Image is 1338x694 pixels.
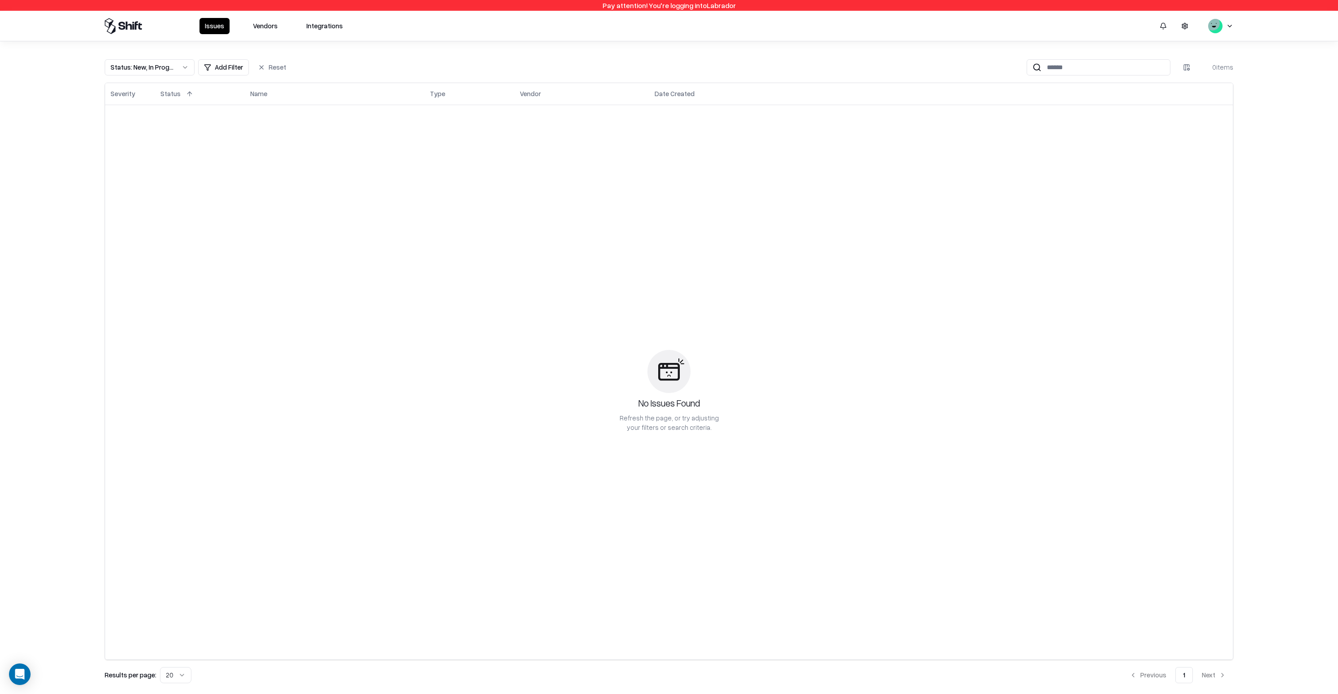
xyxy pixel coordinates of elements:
[111,89,135,98] div: Severity
[250,89,267,98] div: Name
[655,89,695,98] div: Date Created
[301,18,348,34] button: Integrations
[1197,62,1233,72] div: 0 items
[619,413,719,432] div: Refresh the page, or try adjusting your filters or search criteria.
[111,62,174,72] div: Status : New, In Progress
[520,89,541,98] div: Vendor
[199,18,230,34] button: Issues
[1122,667,1233,683] nav: pagination
[430,89,445,98] div: Type
[198,59,249,75] button: Add Filter
[1175,667,1193,683] button: 1
[253,59,292,75] button: Reset
[248,18,283,34] button: Vendors
[638,397,700,410] div: No Issues Found
[160,89,181,98] div: Status
[105,670,156,680] p: Results per page:
[9,663,31,685] div: Open Intercom Messenger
